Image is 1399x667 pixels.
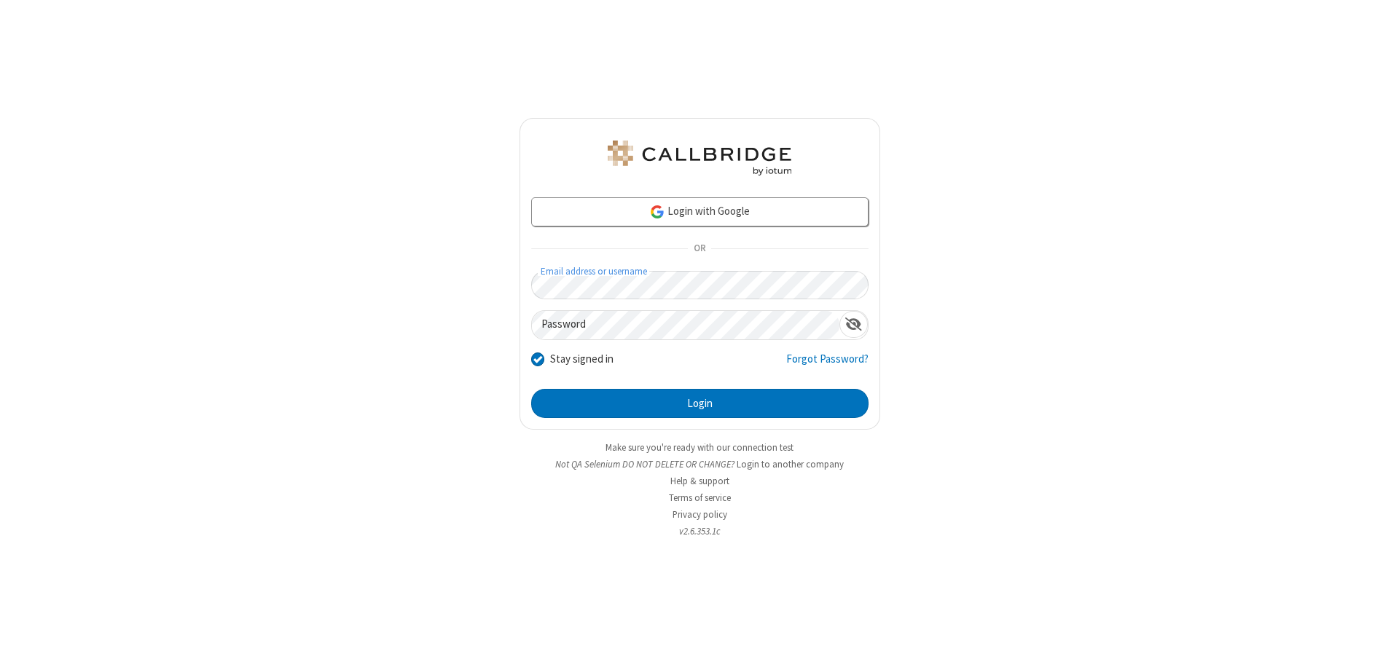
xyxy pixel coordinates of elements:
img: QA Selenium DO NOT DELETE OR CHANGE [605,141,794,175]
a: Terms of service [669,492,731,504]
a: Make sure you're ready with our connection test [606,441,793,454]
img: google-icon.png [649,204,665,220]
label: Stay signed in [550,351,614,368]
li: v2.6.353.1c [520,524,880,538]
input: Email address or username [531,271,869,299]
span: OR [688,239,711,259]
div: Show password [839,311,868,338]
a: Privacy policy [673,508,727,521]
button: Login to another company [737,457,844,471]
button: Login [531,389,869,418]
a: Login with Google [531,197,869,226]
a: Forgot Password? [786,351,869,379]
li: Not QA Selenium DO NOT DELETE OR CHANGE? [520,457,880,471]
input: Password [532,311,839,339]
a: Help & support [670,475,729,487]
